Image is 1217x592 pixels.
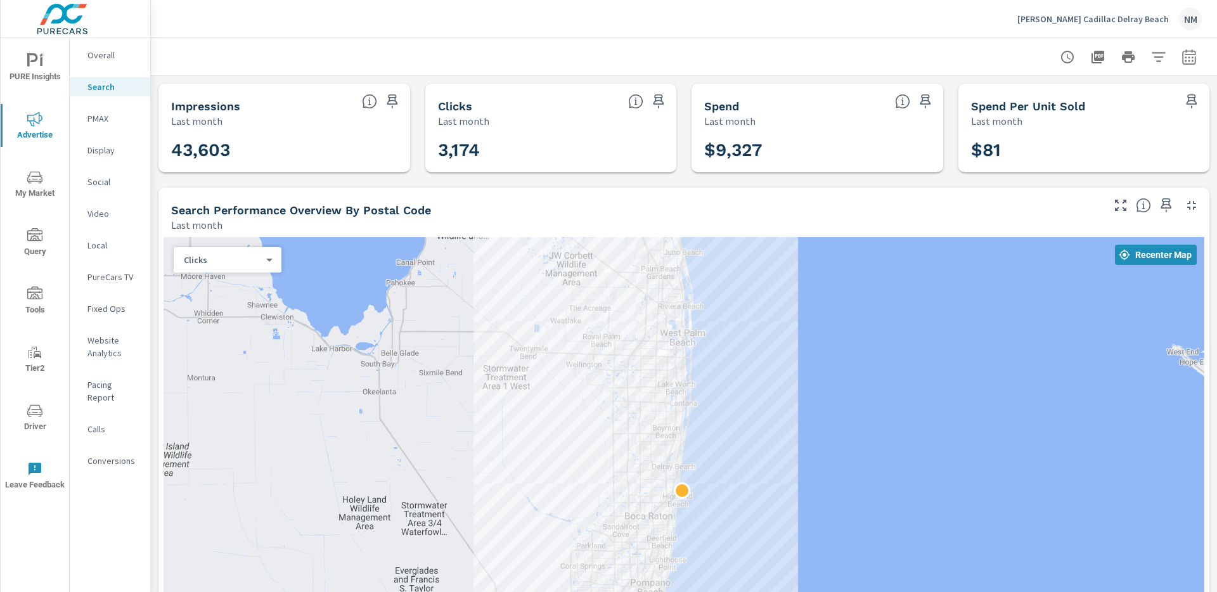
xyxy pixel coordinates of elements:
[1182,195,1202,216] button: Minimize Widget
[70,46,150,65] div: Overall
[87,302,140,315] p: Fixed Ops
[70,141,150,160] div: Display
[382,91,402,112] span: Save this to your personalized report
[87,176,140,188] p: Social
[438,113,489,129] p: Last month
[87,423,140,435] p: Calls
[70,299,150,318] div: Fixed Ops
[70,267,150,286] div: PureCars TV
[87,378,140,404] p: Pacing Report
[1136,198,1151,213] span: Understand Search performance data by postal code. Individual postal codes can be selected and ex...
[87,112,140,125] p: PMAX
[915,91,936,112] span: Save this to your personalized report
[438,139,664,161] h3: 3,174
[184,254,261,266] p: Clicks
[1182,91,1202,112] span: Save this to your personalized report
[70,77,150,96] div: Search
[628,94,643,109] span: The number of times an ad was clicked by a consumer.
[1111,195,1131,216] button: Make Fullscreen
[171,100,240,113] h5: Impressions
[1179,8,1202,30] div: NM
[87,80,140,93] p: Search
[895,94,910,109] span: The amount of money spent on advertising during the period.
[174,254,271,266] div: Clicks
[438,100,472,113] h5: Clicks
[87,334,140,359] p: Website Analytics
[70,204,150,223] div: Video
[4,345,65,376] span: Tier2
[87,144,140,157] p: Display
[971,113,1022,129] p: Last month
[87,271,140,283] p: PureCars TV
[4,461,65,492] span: Leave Feedback
[87,49,140,61] p: Overall
[70,172,150,191] div: Social
[1085,44,1111,70] button: "Export Report to PDF"
[171,113,222,129] p: Last month
[1146,44,1171,70] button: Apply Filters
[171,217,222,233] p: Last month
[4,53,65,84] span: PURE Insights
[171,203,431,217] h5: Search Performance Overview By Postal Code
[971,139,1197,161] h3: $81
[4,228,65,259] span: Query
[4,403,65,434] span: Driver
[70,236,150,255] div: Local
[971,100,1085,113] h5: Spend Per Unit Sold
[70,331,150,363] div: Website Analytics
[1176,44,1202,70] button: Select Date Range
[87,239,140,252] p: Local
[4,112,65,143] span: Advertise
[70,420,150,439] div: Calls
[70,375,150,407] div: Pacing Report
[171,139,397,161] h3: 43,603
[704,139,930,161] h3: $9,327
[1017,13,1169,25] p: [PERSON_NAME] Cadillac Delray Beach
[1,38,69,505] div: nav menu
[1116,44,1141,70] button: Print Report
[4,286,65,318] span: Tools
[70,451,150,470] div: Conversions
[704,100,739,113] h5: Spend
[1120,249,1192,261] span: Recenter Map
[70,109,150,128] div: PMAX
[704,113,756,129] p: Last month
[648,91,669,112] span: Save this to your personalized report
[87,207,140,220] p: Video
[87,454,140,467] p: Conversions
[1156,195,1176,216] span: Save this to your personalized report
[1115,245,1197,265] button: Recenter Map
[4,170,65,201] span: My Market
